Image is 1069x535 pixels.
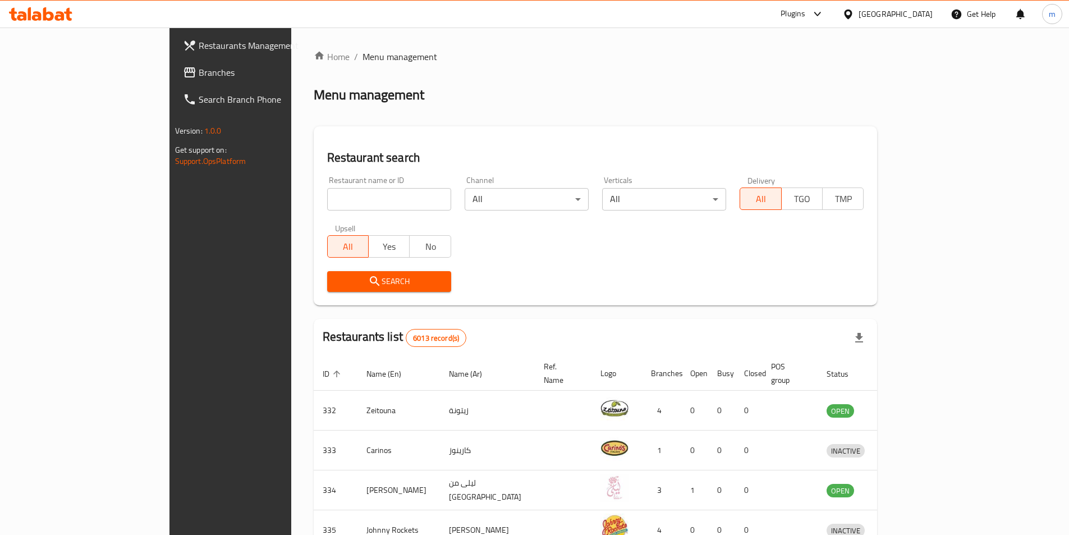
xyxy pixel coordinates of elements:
[314,86,424,104] h2: Menu management
[357,431,440,470] td: Carinos
[174,32,348,59] a: Restaurants Management
[327,271,451,292] button: Search
[747,176,776,184] label: Delivery
[708,431,735,470] td: 0
[600,434,628,462] img: Carinos
[440,470,535,510] td: ليلى من [GEOGRAPHIC_DATA]
[708,391,735,431] td: 0
[199,39,339,52] span: Restaurants Management
[600,474,628,502] img: Leila Min Lebnan
[642,391,681,431] td: 4
[414,239,446,255] span: No
[332,239,364,255] span: All
[681,391,708,431] td: 0
[354,50,358,63] li: /
[368,235,410,258] button: Yes
[1049,8,1056,20] span: m
[199,93,339,106] span: Search Branch Phone
[786,191,818,207] span: TGO
[175,154,246,168] a: Support.OpsPlatform
[327,149,864,166] h2: Restaurant search
[357,470,440,510] td: [PERSON_NAME]
[175,124,203,138] span: Version:
[735,356,762,391] th: Closed
[827,405,854,418] span: OPEN
[708,356,735,391] th: Busy
[600,394,628,422] img: Zeitouna
[827,367,863,381] span: Status
[642,431,681,470] td: 1
[771,360,804,387] span: POS group
[735,470,762,510] td: 0
[357,391,440,431] td: Zeitouna
[323,328,467,347] h2: Restaurants list
[409,235,451,258] button: No
[204,124,222,138] span: 1.0.0
[449,367,497,381] span: Name (Ar)
[681,356,708,391] th: Open
[681,470,708,510] td: 1
[336,275,442,289] span: Search
[708,470,735,510] td: 0
[827,191,859,207] span: TMP
[363,50,437,63] span: Menu management
[681,431,708,470] td: 0
[642,470,681,510] td: 3
[440,391,535,431] td: زيتونة
[440,431,535,470] td: كارينوز
[822,188,864,210] button: TMP
[175,143,227,157] span: Get support on:
[781,7,805,21] div: Plugins
[740,188,781,210] button: All
[406,333,466,344] span: 6013 record(s)
[373,239,405,255] span: Yes
[735,391,762,431] td: 0
[827,445,865,458] span: INACTIVE
[327,188,451,211] input: Search for restaurant name or ID..
[642,356,681,391] th: Branches
[335,224,356,232] label: Upsell
[327,235,369,258] button: All
[781,188,823,210] button: TGO
[846,324,873,351] div: Export file
[174,59,348,86] a: Branches
[323,367,344,381] span: ID
[735,431,762,470] td: 0
[591,356,642,391] th: Logo
[174,86,348,113] a: Search Branch Phone
[314,50,878,63] nav: breadcrumb
[199,66,339,79] span: Branches
[859,8,933,20] div: [GEOGRAPHIC_DATA]
[745,191,777,207] span: All
[544,360,578,387] span: Ref. Name
[602,188,726,211] div: All
[366,367,416,381] span: Name (En)
[465,188,589,211] div: All
[827,484,854,497] span: OPEN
